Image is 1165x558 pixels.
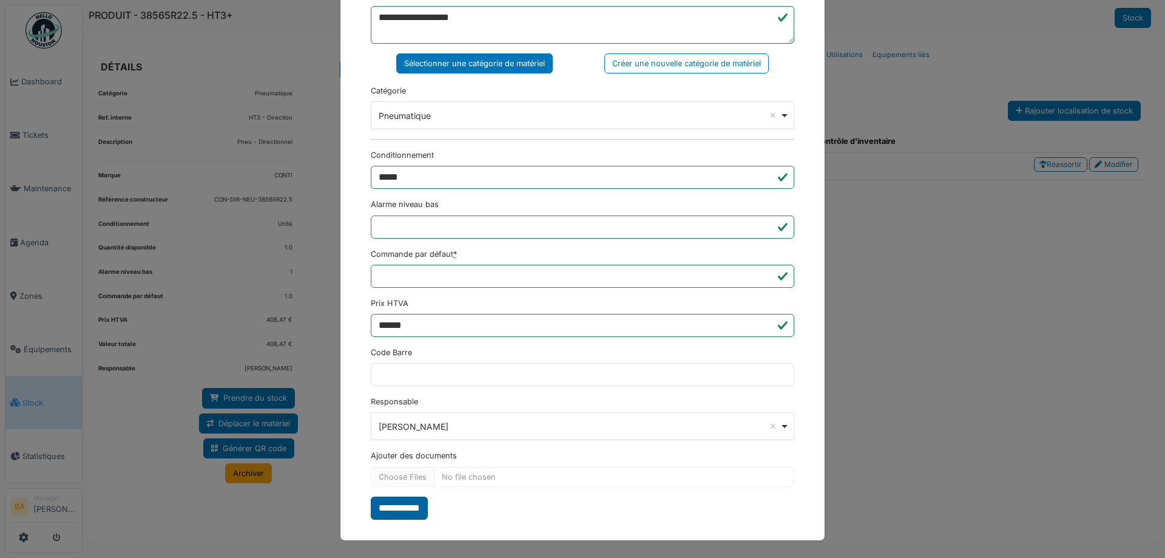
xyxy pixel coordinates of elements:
button: Remove item: '161' [767,109,779,121]
div: Créer une nouvelle catégorie de matériel [604,53,769,73]
label: Ajouter des documents [371,450,457,461]
div: Pneumatique [379,109,780,122]
div: Sélectionner une catégorie de matériel [396,53,553,73]
label: Catégorie [371,85,406,97]
label: Conditionnement [371,149,434,161]
abbr: Requis [453,250,457,259]
label: Responsable [371,396,418,407]
div: [PERSON_NAME] [379,420,780,433]
label: Alarme niveau bas [371,199,439,210]
label: Commande par défaut [371,248,457,260]
label: Prix HTVA [371,298,408,309]
label: Code Barre [371,347,412,358]
button: Remove item: '2069' [767,420,779,432]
